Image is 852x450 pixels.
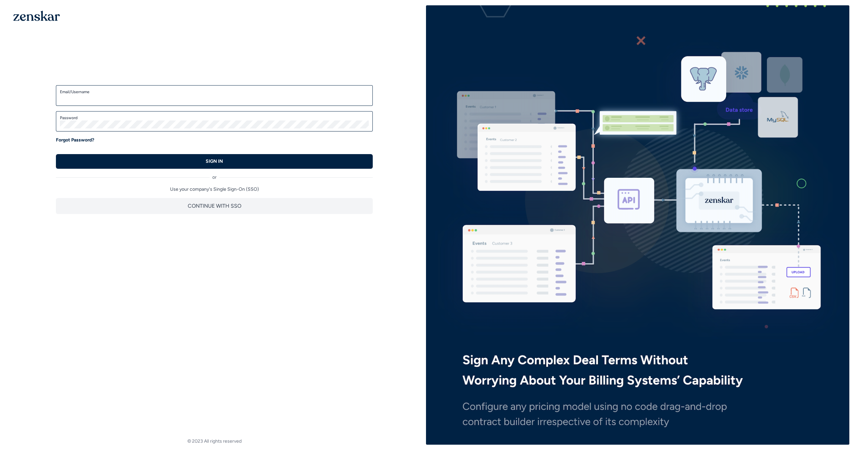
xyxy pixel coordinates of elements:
label: Password [60,115,369,120]
img: 1OGAJ2xQqyY4LXKgY66KYq0eOWRCkrZdAb3gUhuVAqdWPZE9SRJmCz+oDMSn4zDLXe31Ii730ItAGKgCKgCCgCikA4Av8PJUP... [13,11,60,21]
button: CONTINUE WITH SSO [56,198,373,214]
p: SIGN IN [206,158,223,165]
div: or [56,169,373,181]
p: Use your company's Single Sign-On (SSO) [56,186,373,193]
button: SIGN IN [56,154,373,169]
footer: © 2023 All rights reserved [3,438,426,445]
label: Email/Username [60,89,369,95]
a: Forgot Password? [56,137,94,143]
